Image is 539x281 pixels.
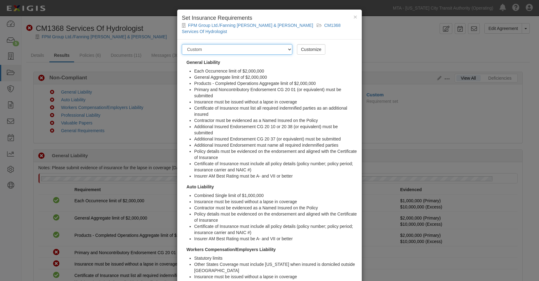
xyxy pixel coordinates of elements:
[194,199,357,205] li: Insurance must be issued without a lapse in coverage
[186,184,214,189] strong: Auto Liability
[194,161,357,173] li: Certificate of Insurance must include all policy details (policy number; policy period; insurance...
[194,136,357,142] li: Additional Insured Endorsement CG 20 37 (or equivalent) must be submitted
[194,86,357,99] li: Primary and Noncontributory Endorsement CG 20 01 (or equivalent) must be submitted
[188,23,313,28] a: FPM Group Ltd./Fanning [PERSON_NAME] & [PERSON_NAME]
[194,173,357,179] li: Insurer AM Best Rating must be A- and VII or better
[194,99,357,105] li: Insurance must be issued without a lapse in coverage
[194,117,357,124] li: Contractor must be evidenced as a Named Insured on the Policy
[194,68,357,74] li: Each Occurrence limit of $2,000,000
[297,44,325,55] a: Customize
[194,148,357,161] li: Policy details must be evidenced on the endorsement and aligned with the Certificate of Insurance
[353,14,357,20] button: Close
[194,211,357,223] li: Policy details must be evidenced on the endorsement and aligned with the Certificate of Insurance
[194,261,357,274] li: Other States Coverage must include [US_STATE] when insured is domiciled outside [GEOGRAPHIC_DATA]
[194,223,357,236] li: Certificate of Insurance must include all policy details (policy number; policy period; insurance...
[194,142,357,148] li: Additional Insured Endorsement must name all required indemnified parties
[194,74,357,80] li: General Aggregate limit of $2,000,000
[194,124,357,136] li: Additional Insured Endorsement CG 20 10 or 20 38 (or equivalent) must be submitted
[186,247,276,252] strong: Workers Compensation/Employers Liability
[194,192,357,199] li: Combined Single limit of $1,000,000
[182,23,341,34] a: CM1368 Services Of Hydrologist
[182,14,357,22] h4: Set Insurance Requirements
[194,205,357,211] li: Contractor must be evidenced as a Named Insured on the Policy
[194,105,357,117] li: Certificate of Insurance must list all required indemnified parties as an additional insured
[186,60,220,65] strong: General Liability
[194,236,357,242] li: Insurer AM Best Rating must be A- and VII or better
[353,13,357,20] span: ×
[194,274,357,280] li: Insurance must be issued without a lapse in coverage
[194,255,357,261] li: Statutory limits
[194,80,357,86] li: Products - Completed Operations Aggregate limit of $2,000,000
